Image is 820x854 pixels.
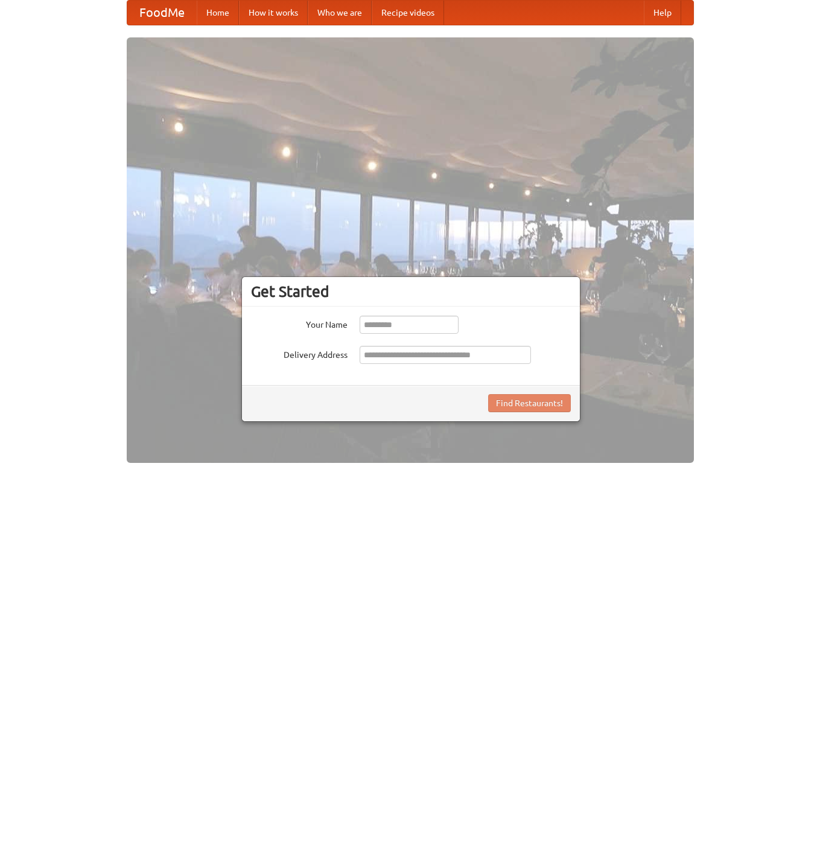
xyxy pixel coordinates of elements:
[644,1,681,25] a: Help
[251,316,348,331] label: Your Name
[127,1,197,25] a: FoodMe
[251,282,571,301] h3: Get Started
[372,1,444,25] a: Recipe videos
[488,394,571,412] button: Find Restaurants!
[308,1,372,25] a: Who we are
[251,346,348,361] label: Delivery Address
[197,1,239,25] a: Home
[239,1,308,25] a: How it works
